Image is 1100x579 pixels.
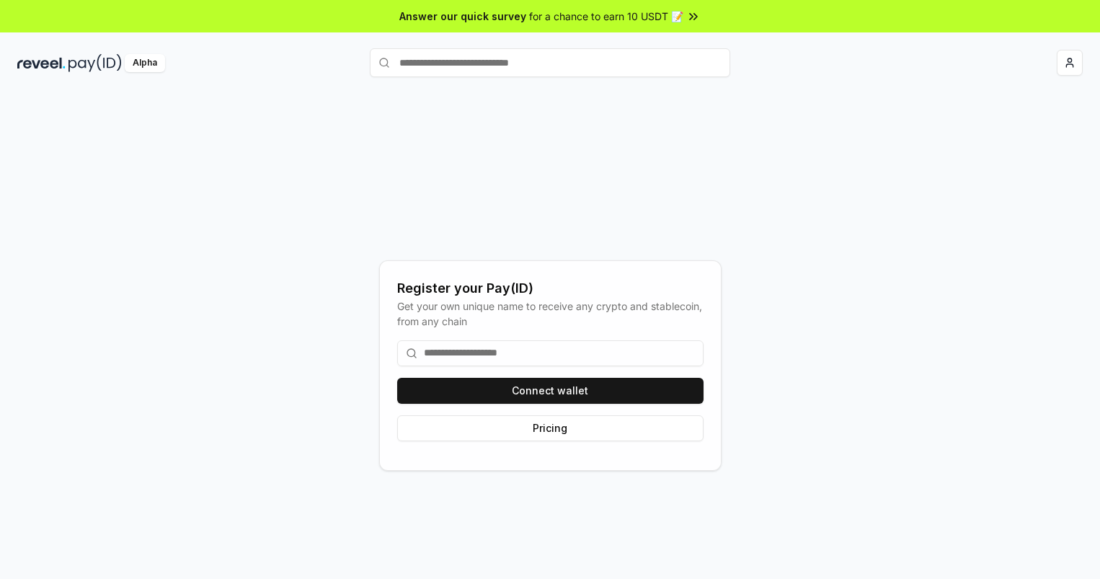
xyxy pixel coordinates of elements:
button: Pricing [397,415,704,441]
div: Get your own unique name to receive any crypto and stablecoin, from any chain [397,299,704,329]
span: Answer our quick survey [399,9,526,24]
button: Connect wallet [397,378,704,404]
img: reveel_dark [17,54,66,72]
span: for a chance to earn 10 USDT 📝 [529,9,683,24]
div: Alpha [125,54,165,72]
div: Register your Pay(ID) [397,278,704,299]
img: pay_id [68,54,122,72]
